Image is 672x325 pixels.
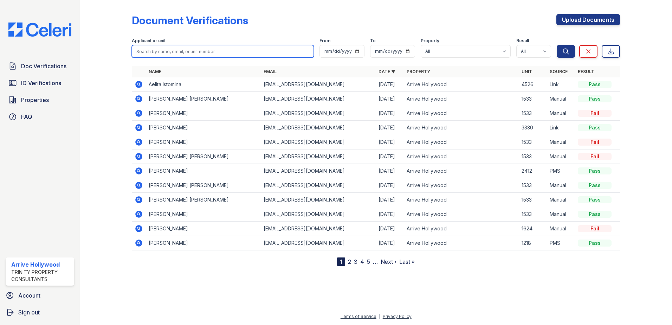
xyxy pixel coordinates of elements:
[519,178,547,193] td: 1533
[11,260,71,269] div: Arrive Hollywood
[6,110,74,124] a: FAQ
[11,269,71,283] div: Trinity Property Consultants
[21,62,66,70] span: Doc Verifications
[404,106,519,121] td: Arrive Hollywood
[261,178,376,193] td: [EMAIL_ADDRESS][DOMAIN_NAME]
[370,38,376,44] label: To
[21,79,61,87] span: ID Verifications
[21,96,49,104] span: Properties
[399,258,415,265] a: Last »
[360,258,364,265] a: 4
[376,121,404,135] td: [DATE]
[132,14,248,27] div: Document Verifications
[578,211,612,218] div: Pass
[376,149,404,164] td: [DATE]
[519,236,547,250] td: 1218
[404,92,519,106] td: Arrive Hollywood
[146,135,261,149] td: [PERSON_NAME]
[578,153,612,160] div: Fail
[261,193,376,207] td: [EMAIL_ADDRESS][DOMAIN_NAME]
[578,95,612,102] div: Pass
[146,121,261,135] td: [PERSON_NAME]
[547,178,575,193] td: Manual
[519,135,547,149] td: 1533
[550,69,568,74] a: Source
[578,167,612,174] div: Pass
[421,38,439,44] label: Property
[547,135,575,149] td: Manual
[379,69,395,74] a: Date ▼
[547,77,575,92] td: Link
[547,149,575,164] td: Manual
[578,110,612,117] div: Fail
[376,135,404,149] td: [DATE]
[519,92,547,106] td: 1533
[404,164,519,178] td: Arrive Hollywood
[146,236,261,250] td: [PERSON_NAME]
[404,135,519,149] td: Arrive Hollywood
[404,77,519,92] td: Arrive Hollywood
[261,222,376,236] td: [EMAIL_ADDRESS][DOMAIN_NAME]
[6,93,74,107] a: Properties
[547,207,575,222] td: Manual
[578,225,612,232] div: Fail
[404,178,519,193] td: Arrive Hollywood
[547,164,575,178] td: PMS
[18,308,40,317] span: Sign out
[337,257,345,266] div: 1
[578,196,612,203] div: Pass
[261,135,376,149] td: [EMAIL_ADDRESS][DOMAIN_NAME]
[578,182,612,189] div: Pass
[264,69,277,74] a: Email
[376,193,404,207] td: [DATE]
[146,207,261,222] td: [PERSON_NAME]
[578,139,612,146] div: Fail
[18,291,40,300] span: Account
[146,178,261,193] td: [PERSON_NAME] [PERSON_NAME]
[146,164,261,178] td: [PERSON_NAME]
[132,38,166,44] label: Applicant or unit
[261,164,376,178] td: [EMAIL_ADDRESS][DOMAIN_NAME]
[547,121,575,135] td: Link
[261,106,376,121] td: [EMAIL_ADDRESS][DOMAIN_NAME]
[519,193,547,207] td: 1533
[3,288,77,302] a: Account
[519,121,547,135] td: 3330
[373,257,378,266] span: …
[21,113,32,121] span: FAQ
[556,14,620,25] a: Upload Documents
[376,207,404,222] td: [DATE]
[516,38,529,44] label: Result
[578,124,612,131] div: Pass
[146,92,261,106] td: [PERSON_NAME] [PERSON_NAME]
[341,314,376,319] a: Terms of Service
[261,149,376,164] td: [EMAIL_ADDRESS][DOMAIN_NAME]
[261,92,376,106] td: [EMAIL_ADDRESS][DOMAIN_NAME]
[354,258,357,265] a: 3
[376,92,404,106] td: [DATE]
[578,81,612,88] div: Pass
[6,59,74,73] a: Doc Verifications
[578,69,594,74] a: Result
[367,258,370,265] a: 5
[319,38,330,44] label: From
[578,240,612,247] div: Pass
[519,207,547,222] td: 1533
[132,45,314,58] input: Search by name, email, or unit number
[348,258,351,265] a: 2
[376,164,404,178] td: [DATE]
[404,236,519,250] td: Arrive Hollywood
[547,106,575,121] td: Manual
[404,121,519,135] td: Arrive Hollywood
[3,305,77,319] a: Sign out
[376,178,404,193] td: [DATE]
[381,258,396,265] a: Next ›
[547,236,575,250] td: PMS
[404,207,519,222] td: Arrive Hollywood
[404,149,519,164] td: Arrive Hollywood
[404,193,519,207] td: Arrive Hollywood
[146,222,261,236] td: [PERSON_NAME]
[261,236,376,250] td: [EMAIL_ADDRESS][DOMAIN_NAME]
[383,314,412,319] a: Privacy Policy
[547,193,575,207] td: Manual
